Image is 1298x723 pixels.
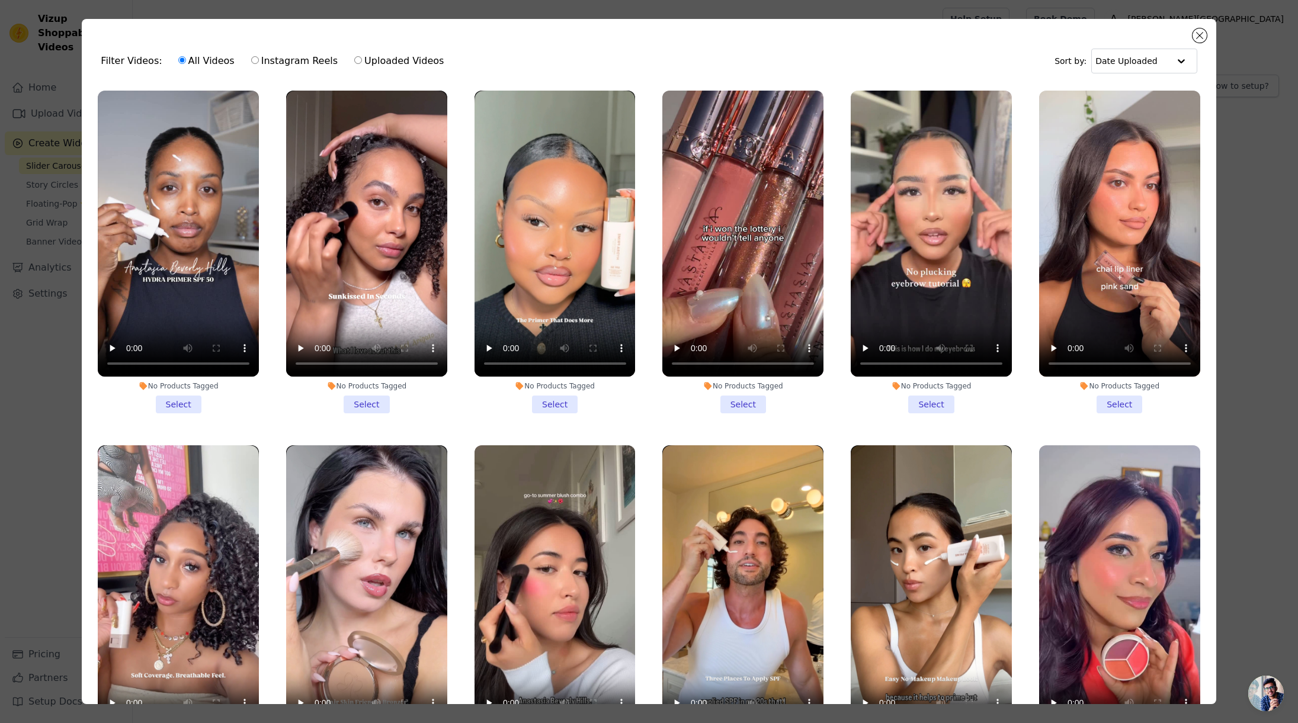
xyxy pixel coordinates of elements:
[98,381,259,391] div: No Products Tagged
[1193,28,1207,43] button: Close modal
[662,381,823,391] div: No Products Tagged
[178,53,235,69] label: All Videos
[1039,381,1200,391] div: No Products Tagged
[101,47,450,75] div: Filter Videos:
[251,53,338,69] label: Instagram Reels
[1055,49,1197,73] div: Sort by:
[354,53,444,69] label: Uploaded Videos
[1248,676,1284,711] a: Open chat
[475,381,636,391] div: No Products Tagged
[851,381,1012,391] div: No Products Tagged
[286,381,447,391] div: No Products Tagged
